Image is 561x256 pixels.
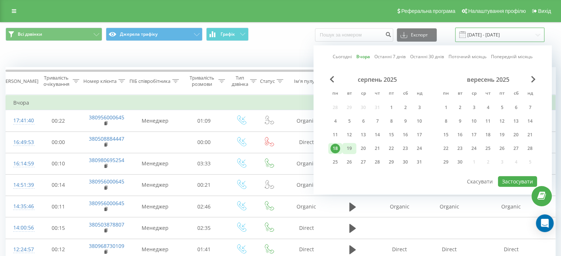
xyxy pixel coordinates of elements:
td: Organic [474,196,548,217]
div: 30 [401,157,410,167]
div: пт 15 серп 2025 р. [384,129,398,140]
div: 18 [483,130,493,140]
div: вт 9 вер 2025 р. [453,116,467,127]
div: вт 19 серп 2025 р. [342,143,356,154]
div: сб 9 серп 2025 р. [398,116,412,127]
div: 12 [344,130,354,140]
abbr: неділя [414,88,425,99]
td: Менеджер [129,110,181,131]
div: вт 5 серп 2025 р. [342,116,356,127]
div: Open Intercom Messenger [536,214,554,232]
div: серпень 2025 [328,76,426,83]
a: 380956000645 [89,114,124,121]
abbr: четвер [372,88,383,99]
td: 01:09 [181,110,227,131]
div: чт 25 вер 2025 р. [481,143,495,154]
div: 29 [387,157,396,167]
div: пн 22 вер 2025 р. [439,143,453,154]
div: 27 [511,144,521,153]
div: 15 [441,130,451,140]
div: 22 [387,144,396,153]
div: сб 16 серп 2025 р. [398,129,412,140]
div: 29 [441,157,451,167]
td: 00:00 [35,131,82,153]
div: 6 [359,116,368,126]
div: 17 [415,130,424,140]
div: сб 20 вер 2025 р. [509,129,523,140]
div: пн 25 серп 2025 р. [328,157,342,168]
div: 9 [401,116,410,126]
div: 24 [415,144,424,153]
div: 17:41:40 [13,113,28,128]
div: нд 28 вер 2025 р. [523,143,537,154]
div: ср 6 серп 2025 р. [356,116,370,127]
div: 6 [511,103,521,112]
div: вт 16 вер 2025 р. [453,129,467,140]
td: Organic [283,153,330,174]
a: Поточний місяць [449,53,486,60]
a: 380956000645 [89,178,124,185]
div: 13 [511,116,521,126]
div: [PERSON_NAME] [1,78,38,84]
td: 00:00 [181,131,227,153]
a: Вчора [356,53,370,60]
input: Пошук за номером [315,28,393,42]
div: 9 [455,116,465,126]
div: 14:51:39 [13,178,28,192]
abbr: п’ятниця [386,88,397,99]
div: пт 19 вер 2025 р. [495,129,509,140]
div: нд 31 серп 2025 р. [412,157,426,168]
abbr: п’ятниця [496,88,508,99]
a: Попередній місяць [491,53,533,60]
a: 380503878807 [89,221,124,228]
div: 26 [344,157,354,167]
div: 28 [525,144,535,153]
div: Ім'я пулу [294,78,315,84]
div: сб 2 серп 2025 р. [398,102,412,113]
div: пн 15 вер 2025 р. [439,129,453,140]
div: пт 1 серп 2025 р. [384,102,398,113]
div: 25 [483,144,493,153]
td: 02:46 [181,196,227,217]
button: Застосувати [498,176,537,187]
div: ср 24 вер 2025 р. [467,143,481,154]
button: Скасувати [463,176,497,187]
div: 31 [415,157,424,167]
abbr: четвер [482,88,494,99]
div: вт 23 вер 2025 р. [453,143,467,154]
div: чт 14 серп 2025 р. [370,129,384,140]
div: 30 [455,157,465,167]
div: 11 [483,116,493,126]
div: 7 [373,116,382,126]
div: чт 11 вер 2025 р. [481,116,495,127]
div: 11 [330,130,340,140]
div: нд 7 вер 2025 р. [523,102,537,113]
span: Вихід [538,8,551,14]
div: пт 8 серп 2025 р. [384,116,398,127]
abbr: понеділок [330,88,341,99]
td: 00:10 [35,153,82,174]
a: 380980695254 [89,157,124,164]
div: 16 [401,130,410,140]
div: 14:00:56 [13,221,28,235]
span: Графік [221,32,235,37]
div: сб 23 серп 2025 р. [398,143,412,154]
div: нд 17 серп 2025 р. [412,129,426,140]
td: Менеджер [129,174,181,196]
div: вт 26 серп 2025 р. [342,157,356,168]
button: Експорт [397,28,437,42]
div: 10 [469,116,479,126]
td: 00:15 [35,217,82,239]
div: вересень 2025 [439,76,537,83]
button: Графік [206,28,249,41]
span: Всі дзвінки [18,31,42,37]
div: нд 24 серп 2025 р. [412,143,426,154]
div: пт 22 серп 2025 р. [384,143,398,154]
div: Тип дзвінка [232,75,248,87]
abbr: середа [468,88,479,99]
td: Organic [375,196,425,217]
div: 16:49:53 [13,135,28,150]
div: ср 27 серп 2025 р. [356,157,370,168]
div: пн 4 серп 2025 р. [328,116,342,127]
td: Direct [283,131,330,153]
